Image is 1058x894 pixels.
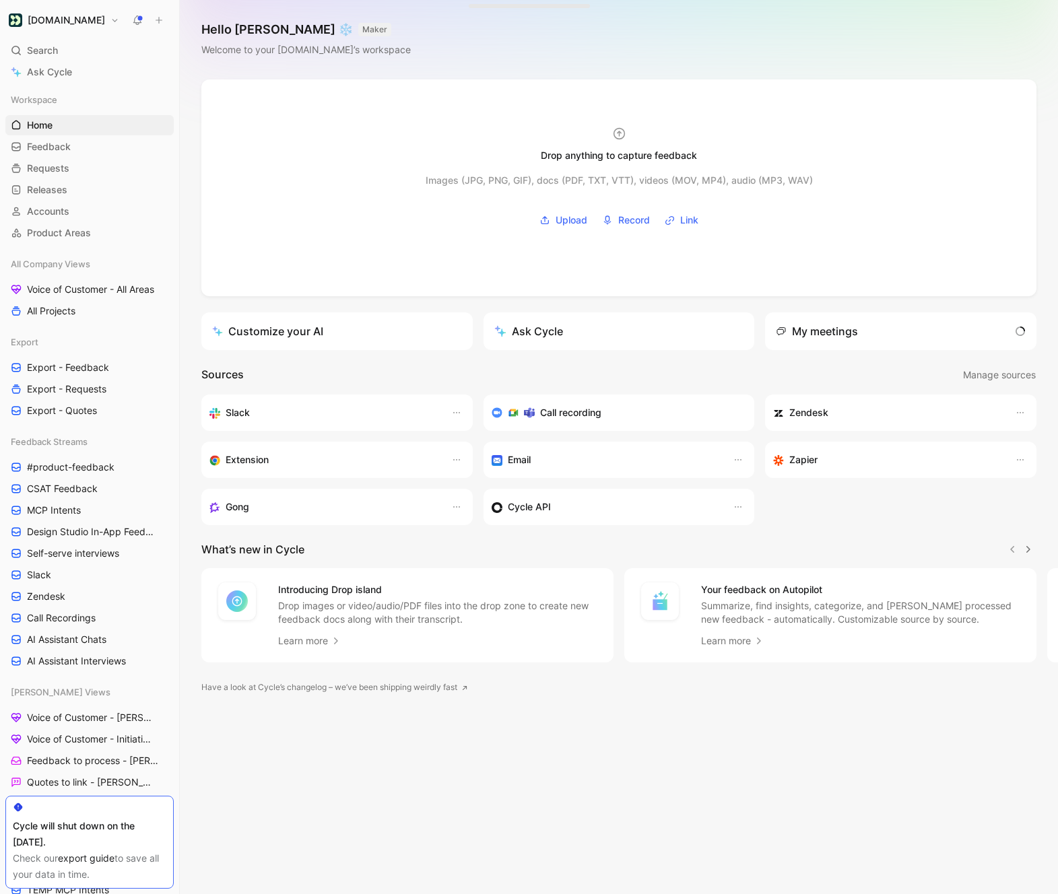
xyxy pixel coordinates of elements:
[5,457,174,477] a: #product-feedback
[9,13,22,27] img: Customer.io
[5,751,174,771] a: Feedback to process - [PERSON_NAME]
[209,405,438,421] div: Sync your accounts, send feedback and get updates in Slack
[27,633,106,646] span: AI Assistant Chats
[5,682,174,702] div: [PERSON_NAME] Views
[5,708,174,728] a: Voice of Customer - [PERSON_NAME]
[5,729,174,749] a: Voice of Customer - Initiatives
[27,183,67,197] span: Releases
[5,332,174,352] div: Export
[27,205,69,218] span: Accounts
[5,40,174,61] div: Search
[278,599,597,626] p: Drop images or video/audio/PDF files into the drop zone to create new feedback docs along with th...
[27,611,96,625] span: Call Recordings
[27,460,114,474] span: #product-feedback
[27,776,156,789] span: Quotes to link - [PERSON_NAME]
[776,323,858,339] div: My meetings
[209,452,438,468] div: Capture feedback from anywhere on the web
[597,210,655,230] button: Record
[27,140,71,153] span: Feedback
[540,405,601,421] h3: Call recording
[27,547,119,560] span: Self-serve interviews
[701,633,764,649] a: Learn more
[58,852,114,864] a: export guide
[701,582,1020,598] h4: Your feedback on Autopilot
[5,379,174,399] a: Export - Requests
[27,590,65,603] span: Zendesk
[11,435,88,448] span: Feedback Streams
[212,323,323,339] div: Customize your AI
[11,335,38,349] span: Export
[5,500,174,520] a: MCP Intents
[28,14,105,26] h1: [DOMAIN_NAME]
[773,405,1001,421] div: Sync accounts and create docs
[5,254,174,274] div: All Company Views
[5,115,174,135] a: Home
[27,283,154,296] span: Voice of Customer - All Areas
[11,257,90,271] span: All Company Views
[5,279,174,300] a: Voice of Customer - All Areas
[27,654,126,668] span: AI Assistant Interviews
[701,599,1020,626] p: Summarize, find insights, categorize, and [PERSON_NAME] processed new feedback - automatically. C...
[5,522,174,542] a: Design Studio In-App Feedback
[5,565,174,585] a: Slack
[27,504,81,517] span: MCP Intents
[27,64,72,80] span: Ask Cycle
[492,405,736,421] div: Record & transcribe meetings from Zoom, Meet & Teams.
[963,367,1036,383] span: Manage sources
[5,479,174,499] a: CSAT Feedback
[5,357,174,378] a: Export - Feedback
[11,93,57,106] span: Workspace
[426,172,813,188] div: Images (JPG, PNG, GIF), docs (PDF, TXT, VTT), videos (MOV, MP4), audio (MP3, WAV)
[541,147,697,164] div: Drop anything to capture feedback
[5,608,174,628] a: Call Recordings
[5,586,174,607] a: Zendesk
[773,452,1001,468] div: Capture feedback from thousands of sources with Zapier (survey results, recordings, sheets, etc).
[962,366,1036,384] button: Manage sources
[27,304,75,318] span: All Projects
[5,254,174,321] div: All Company ViewsVoice of Customer - All AreasAll Projects
[27,525,156,539] span: Design Studio In-App Feedback
[27,711,158,724] span: Voice of Customer - [PERSON_NAME]
[27,568,51,582] span: Slack
[789,452,818,468] h3: Zapier
[27,118,53,132] span: Home
[11,685,110,699] span: [PERSON_NAME] Views
[556,212,587,228] span: Upload
[201,541,304,557] h2: What’s new in Cycle
[278,633,341,649] a: Learn more
[5,432,174,671] div: Feedback Streams#product-feedbackCSAT FeedbackMCP IntentsDesign Studio In-App FeedbackSelf-serve ...
[358,23,391,36] button: MAKER
[5,629,174,650] a: AI Assistant Chats
[484,312,755,350] button: Ask Cycle
[27,482,98,495] span: CSAT Feedback
[618,212,650,228] span: Record
[226,499,249,515] h3: Gong
[5,180,174,200] a: Releases
[5,201,174,221] a: Accounts
[492,452,720,468] div: Forward emails to your feedback inbox
[789,405,828,421] h3: Zendesk
[27,361,109,374] span: Export - Feedback
[27,42,58,59] span: Search
[278,582,597,598] h4: Introducing Drop island
[201,681,468,694] a: Have a look at Cycle’s changelog – we’ve been shipping weirdly fast
[27,404,97,417] span: Export - Quotes
[508,499,551,515] h3: Cycle API
[680,212,698,228] span: Link
[5,301,174,321] a: All Projects
[27,754,158,767] span: Feedback to process - [PERSON_NAME]
[226,405,250,421] h3: Slack
[226,452,269,468] h3: Extension
[201,42,411,58] div: Welcome to your [DOMAIN_NAME]’s workspace
[27,162,69,175] span: Requests
[5,772,174,792] a: Quotes to link - [PERSON_NAME]
[201,22,411,38] h1: Hello [PERSON_NAME] ❄️
[27,382,106,396] span: Export - Requests
[5,137,174,157] a: Feedback
[5,401,174,421] a: Export - Quotes
[5,11,123,30] button: Customer.io[DOMAIN_NAME]
[5,332,174,421] div: ExportExport - FeedbackExport - RequestsExport - Quotes
[209,499,438,515] div: Capture feedback from your incoming calls
[201,312,473,350] a: Customize your AI
[5,794,174,814] a: [PERSON_NAME] - Projects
